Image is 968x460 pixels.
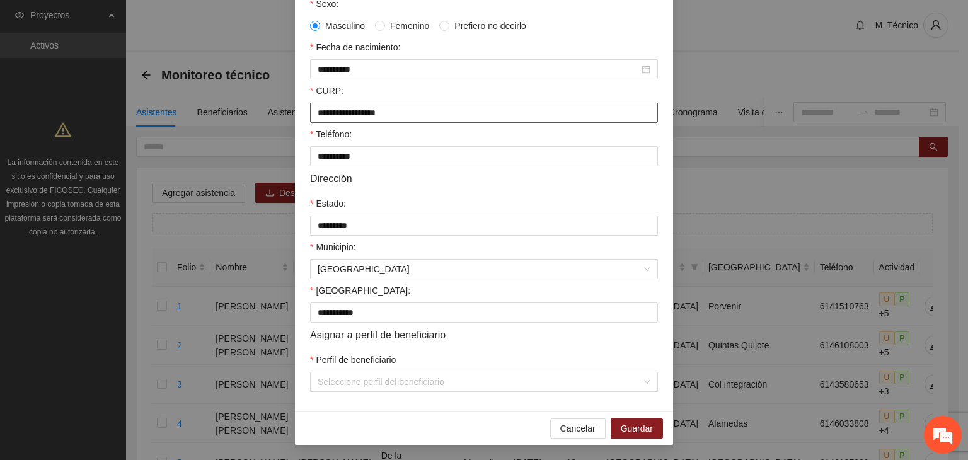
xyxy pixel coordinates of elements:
[6,318,240,362] textarea: Escriba su mensaje y pulse “Intro”
[310,284,410,297] label: Colonia:
[66,64,212,81] div: Chatee con nosotros ahora
[310,216,658,236] input: Estado:
[560,422,596,435] span: Cancelar
[385,19,434,33] span: Femenino
[310,103,658,123] input: CURP:
[318,260,650,279] span: Chihuahua
[310,40,400,54] label: Fecha de nacimiento:
[310,353,396,367] label: Perfil de beneficiario
[449,19,531,33] span: Prefiero no decirlo
[310,240,355,254] label: Municipio:
[310,146,658,166] input: Teléfono:
[310,171,352,187] span: Dirección
[320,19,370,33] span: Masculino
[73,155,174,282] span: Estamos en línea.
[310,302,658,323] input: Colonia:
[310,327,446,343] span: Asignar a perfil de beneficiario
[318,62,639,76] input: Fecha de nacimiento:
[310,84,343,98] label: CURP:
[611,418,663,439] button: Guardar
[207,6,237,37] div: Minimizar ventana de chat en vivo
[310,197,346,210] label: Estado:
[318,372,642,391] input: Perfil de beneficiario
[550,418,606,439] button: Cancelar
[310,127,352,141] label: Teléfono:
[621,422,653,435] span: Guardar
